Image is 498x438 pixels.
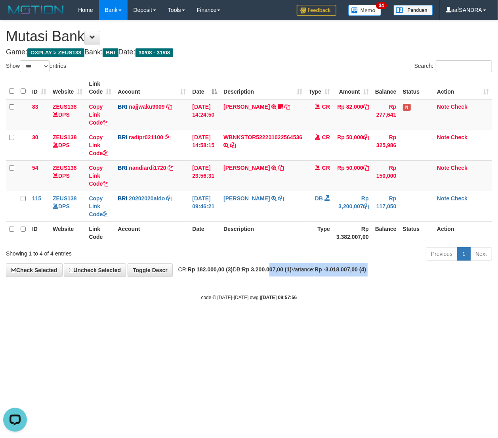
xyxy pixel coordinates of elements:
[305,77,333,99] th: Type: activate to sort column ascending
[86,77,114,99] th: Link Code: activate to sort column ascending
[348,5,382,16] img: Button%20Memo.svg
[284,104,290,110] a: Copy TARI PRATIWI to clipboard
[297,5,336,16] img: Feedback.jpg
[53,134,77,140] a: ZEUS138
[118,195,127,202] span: BRI
[128,263,173,277] a: Toggle Descr
[53,165,77,171] a: ZEUS138
[242,266,292,273] strong: Rp 3.200.007,00 (1)
[322,165,330,171] span: CR
[333,221,372,244] th: Rp 3.382.007,00
[223,134,302,140] a: WBNKSTOR522201022564536
[451,195,467,202] a: Check
[53,104,77,110] a: ZEUS138
[434,77,492,99] th: Action: activate to sort column ascending
[53,195,77,202] a: ZEUS138
[50,160,86,191] td: DPS
[451,165,467,171] a: Check
[372,160,400,191] td: Rp 150,000
[437,134,449,140] a: Note
[333,77,372,99] th: Amount: activate to sort column ascending
[166,104,172,110] a: Copy najjwaku9009 to clipboard
[223,195,270,202] a: [PERSON_NAME]
[363,165,369,171] a: Copy Rp 50,000 to clipboard
[89,165,108,187] a: Copy Link Code
[322,134,330,140] span: CR
[189,77,220,99] th: Date: activate to sort column descending
[50,99,86,130] td: DPS
[6,48,492,56] h4: Game: Bank: Date:
[114,77,189,99] th: Account: activate to sort column ascending
[315,266,366,273] strong: Rp -3.018.007,00 (4)
[451,134,467,140] a: Check
[400,77,434,99] th: Status
[129,104,164,110] a: najjwaku9009
[426,247,458,261] a: Previous
[315,195,323,202] span: DB
[29,77,50,99] th: ID: activate to sort column ascending
[86,221,114,244] th: Link Code
[29,221,50,244] th: ID
[333,191,372,221] td: Rp 3,200,007
[189,99,220,130] td: [DATE] 14:24:50
[129,165,166,171] a: nandiardi1720
[363,134,369,140] a: Copy Rp 50,000 to clipboard
[6,263,63,277] a: Check Selected
[50,191,86,221] td: DPS
[174,266,366,273] span: CR: DB: Variance:
[434,221,492,244] th: Action
[437,195,449,202] a: Note
[166,195,172,202] a: Copy 20202020aldo to clipboard
[363,104,369,110] a: Copy Rp 82,000 to clipboard
[32,104,38,110] span: 83
[322,104,330,110] span: CR
[129,134,163,140] a: radipr021100
[135,48,174,57] span: 30/08 - 31/08
[376,2,387,9] span: 34
[400,221,434,244] th: Status
[261,295,297,300] strong: [DATE] 09:57:56
[89,195,108,217] a: Copy Link Code
[278,165,284,171] a: Copy VALENTINO LAHU to clipboard
[436,60,492,72] input: Search:
[168,165,174,171] a: Copy nandiardi1720 to clipboard
[372,99,400,130] td: Rp 277,641
[165,134,170,140] a: Copy radipr021100 to clipboard
[305,221,333,244] th: Type
[414,60,492,72] label: Search:
[3,3,27,27] button: Open LiveChat chat widget
[457,247,471,261] a: 1
[220,77,305,99] th: Description: activate to sort column ascending
[118,104,127,110] span: BRI
[189,221,220,244] th: Date
[333,99,372,130] td: Rp 82,000
[451,104,467,110] a: Check
[372,221,400,244] th: Balance
[103,48,118,57] span: BRI
[89,104,108,126] a: Copy Link Code
[363,203,369,209] a: Copy Rp 3,200,007 to clipboard
[230,142,236,148] a: Copy WBNKSTOR522201022564536 to clipboard
[6,29,492,44] h1: Mutasi Bank
[278,195,284,202] a: Copy REVALDO SAGITA to clipboard
[6,4,66,16] img: MOTION_logo.png
[32,134,38,140] span: 30
[114,221,189,244] th: Account
[50,130,86,160] td: DPS
[470,247,492,261] a: Next
[223,165,270,171] a: [PERSON_NAME]
[393,5,433,15] img: panduan.png
[437,165,449,171] a: Note
[6,60,66,72] label: Show entries
[372,77,400,99] th: Balance
[220,221,305,244] th: Description
[437,104,449,110] a: Note
[118,134,127,140] span: BRI
[189,130,220,160] td: [DATE] 14:58:15
[89,134,108,156] a: Copy Link Code
[223,104,270,110] a: [PERSON_NAME]
[20,60,50,72] select: Showentries
[189,191,220,221] td: [DATE] 09:46:21
[403,104,411,111] span: Has Note
[32,165,38,171] span: 54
